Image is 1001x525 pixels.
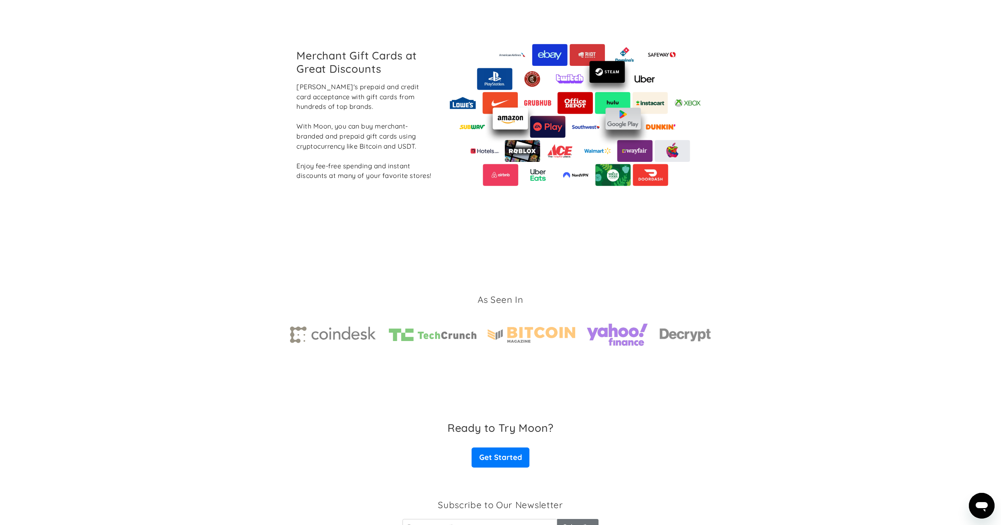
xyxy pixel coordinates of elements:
a: Get Started [472,447,529,468]
iframe: Nút để khởi chạy cửa sổ nhắn tin [969,493,995,519]
h3: Ready to Try Moon? [447,421,554,434]
h3: Subscribe to Our Newsletter [438,499,563,511]
img: Moon's vast catalog of merchant gift cards [445,44,705,186]
img: yahoo finance [586,318,648,352]
h3: As Seen In [478,294,523,306]
img: Bitcoin magazine [488,327,575,343]
img: TechCrunch [389,329,476,341]
h2: Merchant Gift Cards at Great Discounts [296,49,433,75]
img: Coindesk [290,327,378,343]
img: decrypt [660,327,711,343]
div: [PERSON_NAME]'s prepaid and credit card acceptance with gift cards from hundreds of top brands. W... [296,82,433,181]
